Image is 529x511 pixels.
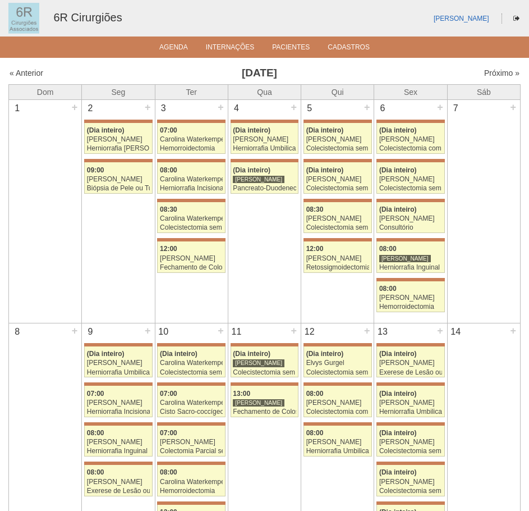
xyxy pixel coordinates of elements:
[233,359,284,367] div: [PERSON_NAME]
[82,100,98,117] div: 2
[272,43,310,54] a: Pacientes
[84,120,153,123] div: Key: Maria Braido
[160,448,223,455] div: Colectomia Parcial sem Colostomia
[231,382,299,386] div: Key: Maria Braido
[160,369,223,376] div: Colecistectomia sem Colangiografia VL
[160,487,223,495] div: Hemorroidectomia
[231,343,299,346] div: Key: Maria Braido
[155,100,172,117] div: 3
[435,323,445,338] div: +
[157,162,226,193] a: 08:00 Carolina Waterkemper Herniorrafia Incisional
[157,202,226,233] a: 08:30 Carolina Waterkemper Colecistectomia sem Colangiografia VL
[84,426,153,457] a: 08:00 [PERSON_NAME] Herniorrafia Inguinal Direita
[87,166,104,174] span: 09:00
[157,426,226,457] a: 07:00 [PERSON_NAME] Colectomia Parcial sem Colostomia
[160,264,223,271] div: Fechamento de Colostomia ou Enterostomia
[157,120,226,123] div: Key: Maria Braido
[160,390,177,398] span: 07:00
[379,448,442,455] div: Colecistectomia sem Colangiografia VL
[233,408,296,416] div: Fechamento de Colostomia ou Enterostomia
[231,123,299,154] a: (Dia inteiro) [PERSON_NAME] Herniorrafia Umbilical
[157,386,226,417] a: 07:00 Carolina Waterkemper Cisto Sacro-coccígeo - Cirurgia
[513,15,519,22] i: Sair
[374,323,390,340] div: 13
[160,145,223,152] div: Hemorroidectomia
[157,501,226,505] div: Key: Maria Braido
[374,84,447,99] th: Sex
[379,185,442,192] div: Colecistectomia sem Colangiografia VL
[233,185,296,192] div: Pancreato-Duodenectomia com Linfadenectomia
[376,238,445,241] div: Key: Maria Braido
[306,264,369,271] div: Retossigmoidectomia Abdominal
[379,390,417,398] span: (Dia inteiro)
[376,382,445,386] div: Key: Maria Braido
[379,264,442,271] div: Herniorrafia Inguinal Direita
[303,120,372,123] div: Key: Maria Braido
[87,478,150,486] div: [PERSON_NAME]
[231,159,299,162] div: Key: Maria Braido
[228,100,245,117] div: 4
[379,303,442,311] div: Hemorroidectomia
[157,382,226,386] div: Key: Maria Braido
[84,159,153,162] div: Key: Maria Braido
[362,100,372,115] div: +
[9,84,82,99] th: Dom
[303,343,372,346] div: Key: Maria Braido
[216,323,226,338] div: +
[306,390,324,398] span: 08:00
[447,84,520,99] th: Sáb
[160,359,223,367] div: Carolina Waterkemper
[376,159,445,162] div: Key: Maria Braido
[160,468,177,476] span: 08:00
[301,323,318,340] div: 12
[160,350,197,358] span: (Dia inteiro)
[228,84,301,99] th: Qua
[157,123,226,154] a: 07:00 Carolina Waterkemper Hemorroidectomia
[289,100,299,115] div: +
[160,206,177,213] span: 08:30
[379,126,417,134] span: (Dia inteiro)
[231,120,299,123] div: Key: Maria Braido
[233,399,284,407] div: [PERSON_NAME]
[379,254,431,263] div: [PERSON_NAME]
[306,255,369,262] div: [PERSON_NAME]
[87,429,104,437] span: 08:00
[70,100,80,115] div: +
[306,215,369,222] div: [PERSON_NAME]
[157,199,226,202] div: Key: Maria Braido
[484,69,519,77] a: Próximo »
[87,408,150,416] div: Herniorrafia Incisional
[87,448,150,455] div: Herniorrafia Inguinal Direita
[303,346,372,377] a: (Dia inteiro) Elvys Gurgel Colecistectomia sem Colangiografia VL
[231,346,299,377] a: (Dia inteiro) [PERSON_NAME] Colecistectomia sem Colangiografia
[379,224,442,231] div: Consultório
[160,399,223,407] div: Carolina Waterkemper
[160,215,223,222] div: Carolina Waterkemper
[306,176,369,183] div: [PERSON_NAME]
[303,162,372,193] a: (Dia inteiro) [PERSON_NAME] Colecistectomia sem Colangiografia
[303,426,372,457] a: 08:00 [PERSON_NAME] Herniorrafia Umbilical
[303,199,372,202] div: Key: Maria Braido
[379,478,442,486] div: [PERSON_NAME]
[376,386,445,417] a: (Dia inteiro) [PERSON_NAME] Herniorrafia Umbilical
[143,100,153,115] div: +
[160,185,223,192] div: Herniorrafia Incisional
[379,487,442,495] div: Colecistectomia sem Colangiografia
[376,501,445,505] div: Key: Maria Braido
[143,323,153,338] div: +
[206,43,255,54] a: Internações
[376,426,445,457] a: (Dia inteiro) [PERSON_NAME] Colecistectomia sem Colangiografia VL
[157,241,226,272] a: 12:00 [PERSON_NAME] Fechamento de Colostomia ou Enterostomia
[328,43,370,54] a: Cadastros
[376,278,445,281] div: Key: Maria Braido
[233,369,296,376] div: Colecistectomia sem Colangiografia
[376,281,445,312] a: 08:00 [PERSON_NAME] Hemorroidectomia
[306,206,324,213] span: 08:30
[301,84,374,99] th: Qui
[376,162,445,193] a: (Dia inteiro) [PERSON_NAME] Colecistectomia sem Colangiografia VL
[434,15,489,22] a: [PERSON_NAME]
[303,386,372,417] a: 08:00 [PERSON_NAME] Colecistectomia com Colangiografia VL
[160,429,177,437] span: 07:00
[87,439,150,446] div: [PERSON_NAME]
[379,369,442,376] div: Exerese de Lesão ou Tumor de Pele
